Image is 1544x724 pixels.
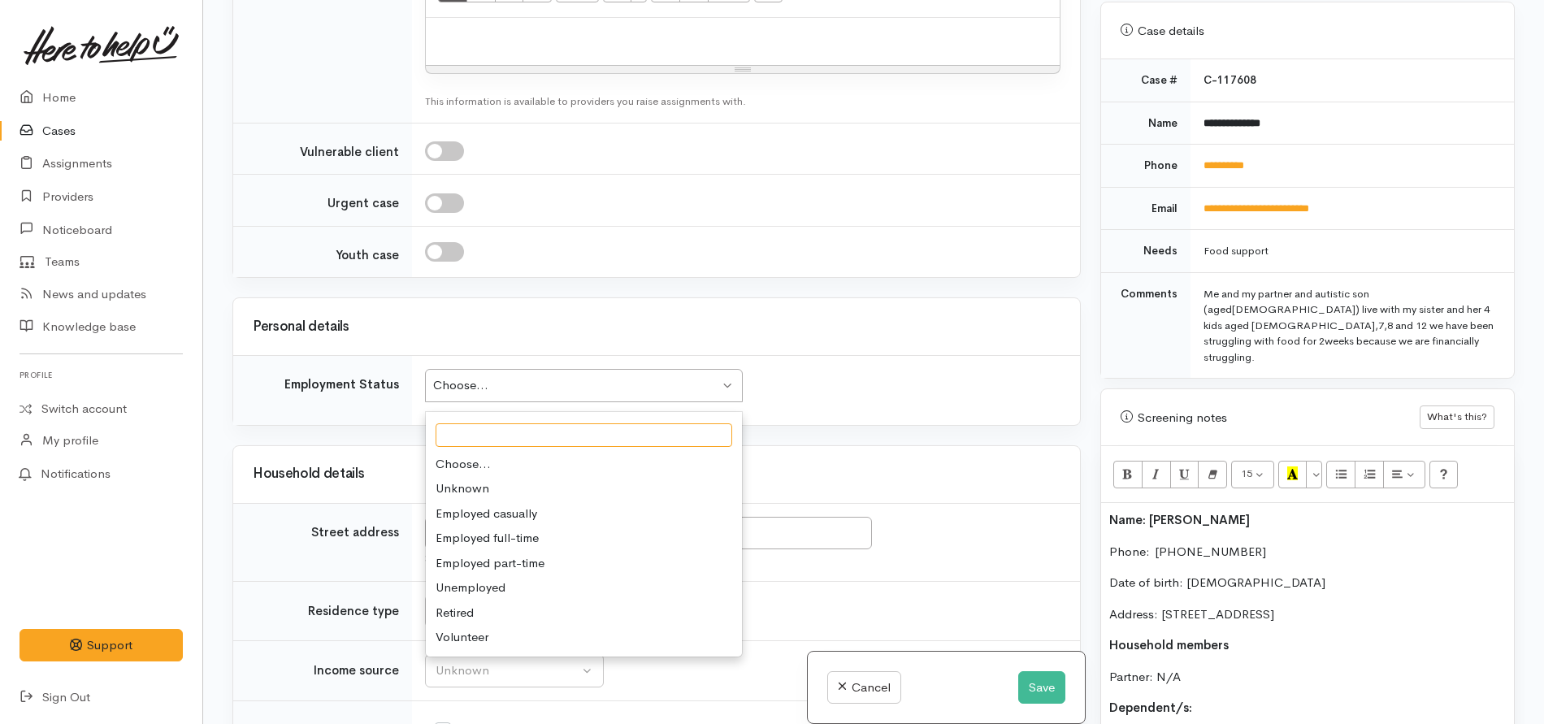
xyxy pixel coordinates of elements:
td: Comments [1101,272,1191,378]
div: Resize [426,66,1060,73]
b: Household members [1109,637,1229,652]
div: Choose... [433,376,719,395]
div: Screening notes [1121,409,1420,427]
div: Me and my partner and autistic son (aged[DEMOGRAPHIC_DATA]) live with my sister and her 4 kids ag... [1204,286,1494,366]
td: Phone [1101,145,1191,188]
div: Search for an address. [425,549,1060,568]
b: Name: [PERSON_NAME] [1109,512,1250,527]
p: Phone: [PHONE_NUMBER] [1109,543,1506,561]
td: Email [1101,187,1191,230]
button: Unknown [425,654,604,687]
button: Font Size [1231,461,1274,488]
button: What's this? [1420,405,1494,429]
button: More Color [1306,461,1322,488]
label: Income source [314,661,399,680]
a: Cancel [827,671,901,704]
div: Case details [1121,22,1494,41]
h3: Household details [253,466,1060,482]
label: Urgent case [327,194,399,213]
td: Name [1101,102,1191,145]
button: Italic (CTRL+I) [1142,461,1171,488]
button: Recent Color [1278,461,1308,488]
div: Choose... [426,452,742,477]
label: Vulnerable client [300,143,399,162]
p: Address: [STREET_ADDRESS] [1109,605,1506,624]
div: Unknown [426,476,742,501]
div: Food support [1204,243,1494,259]
h3: Personal details [253,319,1060,335]
div: Employed part-time [426,551,742,576]
span: 15 [1241,466,1252,480]
button: Support [20,629,183,662]
h6: Profile [20,364,183,386]
div: Volunteer [426,625,742,650]
div: Unknown [436,661,579,680]
b: Dependent/s: [1109,700,1192,715]
button: Bold (CTRL+B) [1113,461,1143,488]
td: Needs [1101,230,1191,273]
input: false [436,423,732,447]
button: Unordered list (CTRL+SHIFT+NUM7) [1326,461,1355,488]
div: Retired [426,600,742,626]
div: This information is available to providers you raise assignments with. [425,93,1060,110]
p: Partner: N/A [1109,668,1506,687]
button: Help [1429,461,1459,488]
button: Underline (CTRL+U) [1170,461,1199,488]
button: Paragraph [1383,461,1425,488]
b: C-117608 [1204,73,1256,87]
div: Unemployed [426,575,742,600]
label: Youth case [336,246,399,265]
label: Residence type [308,602,399,621]
td: Case # [1101,59,1191,102]
button: Remove Font Style (CTRL+\) [1198,461,1227,488]
button: Save [1018,671,1065,704]
div: Employed casually [426,501,742,527]
div: Employment Status [253,375,399,394]
button: Ordered list (CTRL+SHIFT+NUM8) [1355,461,1384,488]
label: Street address [311,523,399,542]
div: Employed full-time [426,526,742,551]
p: Date of birth: [DEMOGRAPHIC_DATA] [1109,574,1506,592]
